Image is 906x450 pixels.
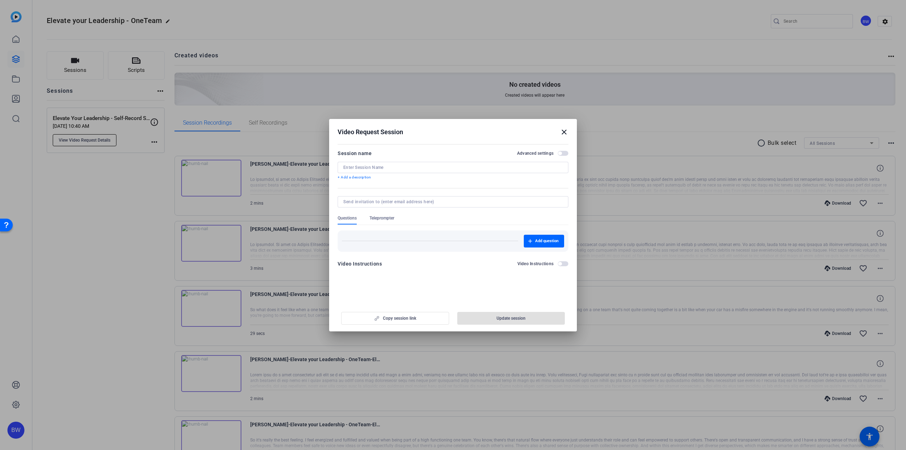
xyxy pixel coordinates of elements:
[524,235,564,247] button: Add question
[369,215,394,221] span: Teleprompter
[343,165,563,170] input: Enter Session Name
[517,261,554,267] h2: Video Instructions
[343,199,560,205] input: Send invitation to (enter email address here)
[517,150,554,156] h2: Advanced settings
[338,260,382,268] div: Video Instructions
[338,215,357,221] span: Questions
[535,238,558,244] span: Add question
[560,128,568,136] mat-icon: close
[338,149,372,158] div: Session name
[338,128,568,136] div: Video Request Session
[338,175,568,180] p: + Add a description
